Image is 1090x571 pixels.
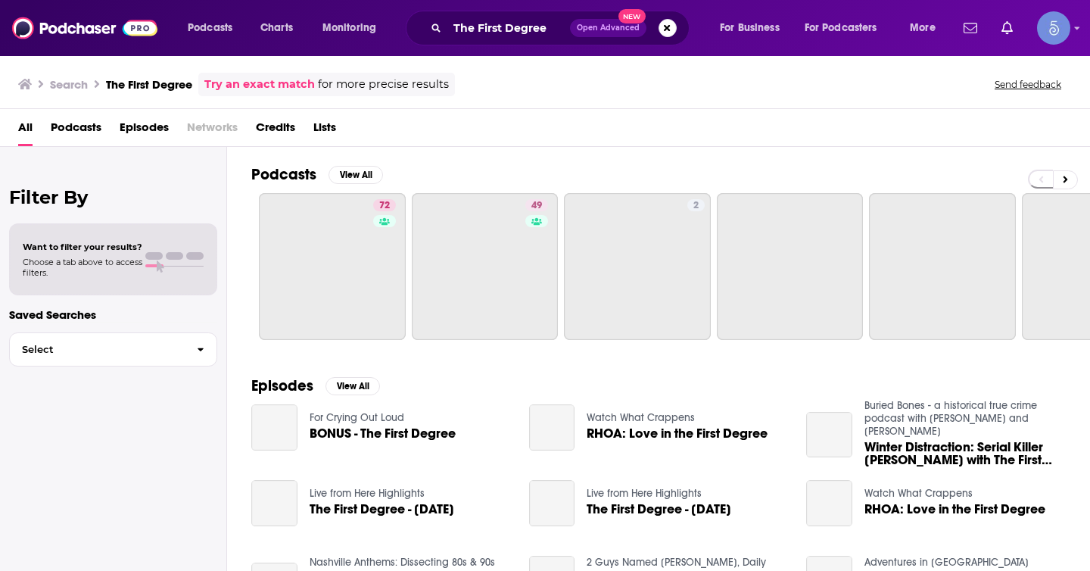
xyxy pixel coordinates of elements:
[910,17,936,39] span: More
[329,166,383,184] button: View All
[310,411,404,424] a: For Crying Out Loud
[379,198,390,214] span: 72
[958,15,983,41] a: Show notifications dropdown
[259,193,406,340] a: 72
[310,427,456,440] a: BONUS - The First Degree
[412,193,559,340] a: 49
[177,16,252,40] button: open menu
[806,412,852,458] a: Winter Distraction: Serial Killer Joel Rifkin with The First Degree
[720,17,780,39] span: For Business
[9,186,217,208] h2: Filter By
[318,76,449,93] span: for more precise results
[50,77,88,92] h3: Search
[204,76,315,93] a: Try an exact match
[260,17,293,39] span: Charts
[687,199,705,211] a: 2
[251,16,302,40] a: Charts
[587,487,702,500] a: Live from Here Highlights
[256,115,295,146] a: Credits
[23,242,142,252] span: Want to filter your results?
[795,16,899,40] button: open menu
[587,411,695,424] a: Watch What Crappens
[251,480,297,526] a: The First Degree - October 13, 2018
[899,16,955,40] button: open menu
[864,399,1037,438] a: Buried Bones - a historical true crime podcast with Kate Winkler Dawson and Paul Holes
[531,198,542,214] span: 49
[251,404,297,451] a: BONUS - The First Degree
[570,19,646,37] button: Open AdvancedNew
[322,17,376,39] span: Monitoring
[529,480,575,526] a: The First Degree - March 30, 2019
[864,503,1045,516] a: RHOA: Love in the First Degree
[51,115,101,146] a: Podcasts
[693,198,699,214] span: 2
[577,24,640,32] span: Open Advanced
[806,480,852,526] a: RHOA: Love in the First Degree
[864,441,1066,466] a: Winter Distraction: Serial Killer Joel Rifkin with The First Degree
[587,503,731,516] a: The First Degree - March 30, 2019
[709,16,799,40] button: open menu
[1037,11,1070,45] span: Logged in as Spiral5-G1
[251,376,313,395] h2: Episodes
[9,332,217,367] button: Select
[373,199,396,211] a: 72
[587,503,731,516] span: The First Degree - [DATE]
[525,199,548,211] a: 49
[447,16,570,40] input: Search podcasts, credits, & more...
[1037,11,1070,45] img: User Profile
[23,257,142,278] span: Choose a tab above to access filters.
[251,376,380,395] a: EpisodesView All
[1037,11,1070,45] button: Show profile menu
[9,307,217,322] p: Saved Searches
[188,17,232,39] span: Podcasts
[325,377,380,395] button: View All
[618,9,646,23] span: New
[310,503,454,516] a: The First Degree - October 13, 2018
[587,427,768,440] a: RHOA: Love in the First Degree
[420,11,704,45] div: Search podcasts, credits, & more...
[995,15,1019,41] a: Show notifications dropdown
[18,115,33,146] a: All
[312,16,396,40] button: open menu
[864,487,973,500] a: Watch What Crappens
[564,193,711,340] a: 2
[864,441,1066,466] span: Winter Distraction: Serial Killer [PERSON_NAME] with The First Degree
[529,404,575,451] a: RHOA: Love in the First Degree
[120,115,169,146] a: Episodes
[187,115,238,146] span: Networks
[12,14,157,42] img: Podchaser - Follow, Share and Rate Podcasts
[805,17,877,39] span: For Podcasters
[864,556,1029,569] a: Adventures in New America
[310,503,454,516] span: The First Degree - [DATE]
[990,78,1066,91] button: Send feedback
[313,115,336,146] a: Lists
[10,345,185,354] span: Select
[251,165,383,184] a: PodcastsView All
[310,487,425,500] a: Live from Here Highlights
[251,165,316,184] h2: Podcasts
[106,77,192,92] h3: The First Degree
